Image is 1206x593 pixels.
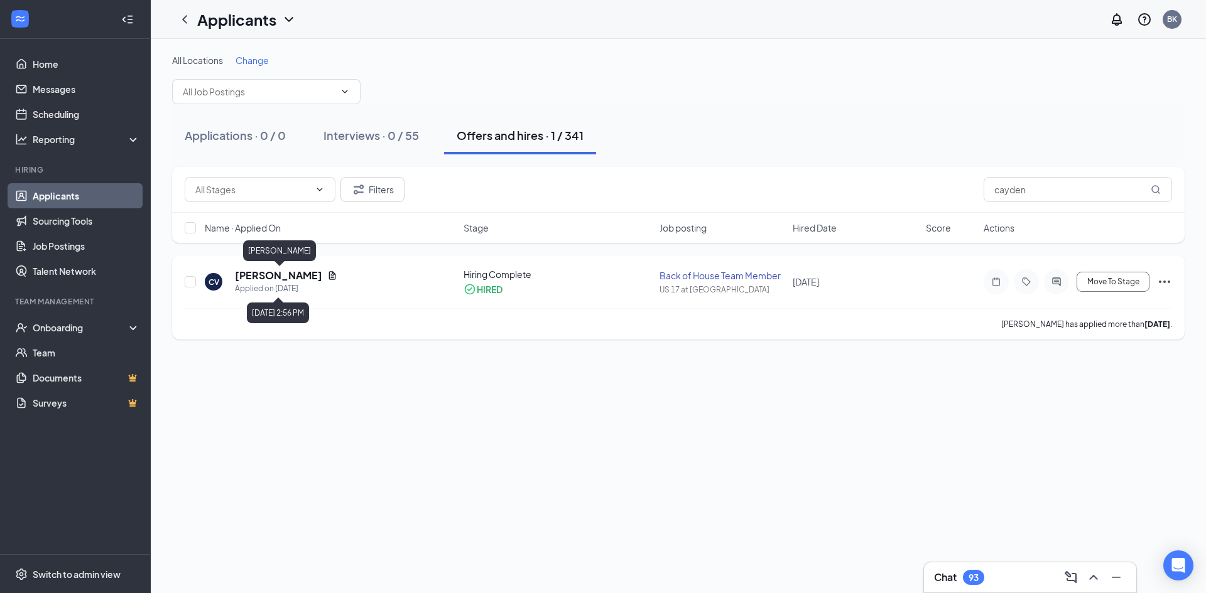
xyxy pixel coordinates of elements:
[33,340,140,365] a: Team
[323,127,419,143] div: Interviews · 0 / 55
[121,13,134,26] svg: Collapse
[926,222,951,234] span: Score
[477,283,503,296] div: HIRED
[1084,567,1104,587] button: ChevronUp
[33,568,121,580] div: Switch to admin view
[33,365,140,390] a: DocumentsCrown
[793,222,837,234] span: Hired Date
[934,570,957,584] h3: Chat
[33,133,141,146] div: Reporting
[1049,277,1064,287] svg: ActiveChat
[660,284,785,295] div: US 17 at [GEOGRAPHIC_DATA]
[315,184,325,195] svg: ChevronDown
[1167,14,1177,24] div: BK
[195,183,310,196] input: All Stages
[209,277,219,287] div: CV
[15,568,28,580] svg: Settings
[1087,277,1139,286] span: Move To Stage
[185,127,286,143] div: Applications · 0 / 0
[969,572,979,583] div: 93
[1063,570,1078,585] svg: ComposeMessage
[660,222,707,234] span: Job posting
[1137,12,1152,27] svg: QuestionInfo
[1001,319,1172,329] p: [PERSON_NAME] has applied more than .
[984,222,1014,234] span: Actions
[1061,567,1081,587] button: ComposeMessage
[33,208,140,233] a: Sourcing Tools
[327,270,337,280] svg: Document
[247,302,309,323] div: [DATE] 2:56 PM
[1157,274,1172,289] svg: Ellipses
[793,276,819,287] span: [DATE]
[15,164,138,175] div: Hiring
[14,13,26,25] svg: WorkstreamLogo
[464,222,489,234] span: Stage
[33,233,140,259] a: Job Postings
[1109,570,1124,585] svg: Minimize
[197,9,276,30] h1: Applicants
[243,240,316,261] div: [PERSON_NAME]
[660,269,785,282] div: Back of House Team Member
[15,296,138,307] div: Team Management
[464,268,652,280] div: Hiring Complete
[351,182,366,197] svg: Filter
[33,77,140,102] a: Messages
[33,51,140,77] a: Home
[457,127,584,143] div: Offers and hires · 1 / 341
[1077,272,1149,292] button: Move To Stage
[1086,570,1101,585] svg: ChevronUp
[1151,184,1161,195] svg: MagnifyingGlass
[1109,12,1124,27] svg: Notifications
[33,321,129,334] div: Onboarding
[15,133,28,146] svg: Analysis
[236,55,269,66] span: Change
[235,269,322,282] h5: [PERSON_NAME]
[989,277,1004,287] svg: Note
[1019,277,1034,287] svg: Tag
[281,12,296,27] svg: ChevronDown
[15,321,28,334] svg: UserCheck
[33,259,140,284] a: Talent Network
[33,390,140,415] a: SurveysCrown
[340,87,350,97] svg: ChevronDown
[340,177,405,202] button: Filter Filters
[205,222,281,234] span: Name · Applied On
[183,85,335,99] input: All Job Postings
[172,55,223,66] span: All Locations
[1144,319,1170,329] b: [DATE]
[177,12,192,27] svg: ChevronLeft
[235,282,337,295] div: Applied on [DATE]
[1163,550,1193,580] div: Open Intercom Messenger
[464,283,476,296] svg: CheckmarkCircle
[33,183,140,208] a: Applicants
[984,177,1172,202] input: Search in offers and hires
[33,102,140,127] a: Scheduling
[1106,567,1126,587] button: Minimize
